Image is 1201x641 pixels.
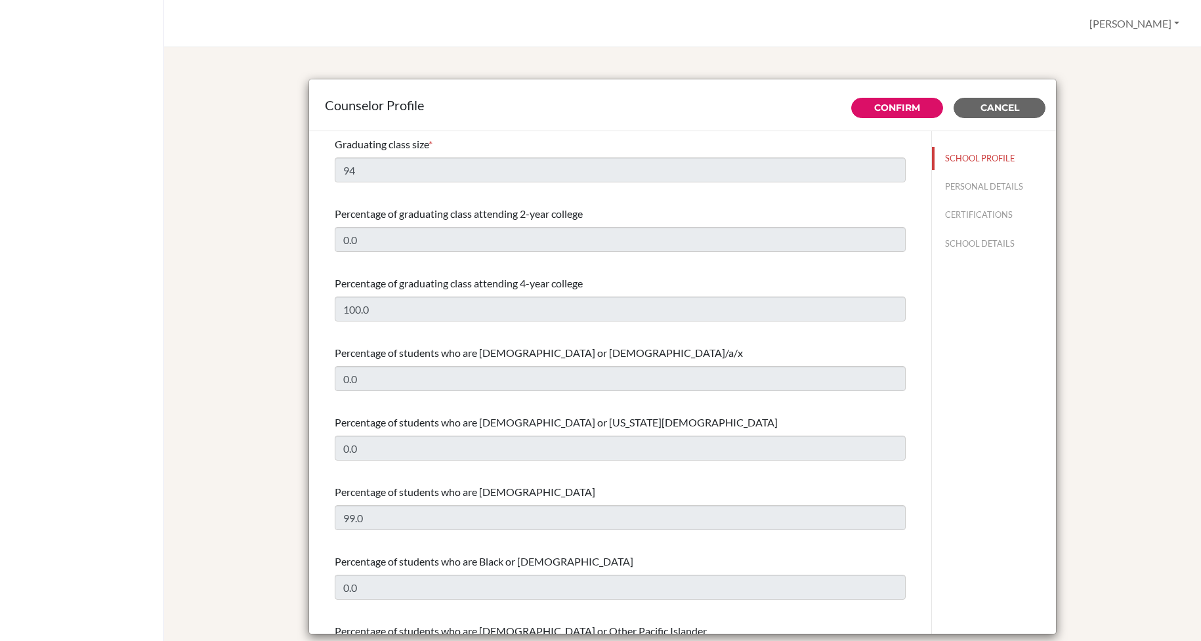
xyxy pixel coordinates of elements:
[335,346,743,359] span: Percentage of students who are [DEMOGRAPHIC_DATA] or [DEMOGRAPHIC_DATA]/a/x
[932,147,1056,170] button: SCHOOL PROFILE
[335,207,583,220] span: Percentage of graduating class attending 2-year college
[335,555,633,568] span: Percentage of students who are Black or [DEMOGRAPHIC_DATA]
[932,232,1056,255] button: SCHOOL DETAILS
[335,625,707,637] span: Percentage of students who are [DEMOGRAPHIC_DATA] or Other Pacific Islander
[325,95,1040,115] div: Counselor Profile
[335,277,583,289] span: Percentage of graduating class attending 4-year college
[1084,11,1185,36] button: [PERSON_NAME]
[335,486,595,498] span: Percentage of students who are [DEMOGRAPHIC_DATA]
[335,138,429,150] span: Graduating class size
[932,203,1056,226] button: CERTIFICATIONS
[932,175,1056,198] button: PERSONAL DETAILS
[335,416,778,428] span: Percentage of students who are [DEMOGRAPHIC_DATA] or [US_STATE][DEMOGRAPHIC_DATA]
